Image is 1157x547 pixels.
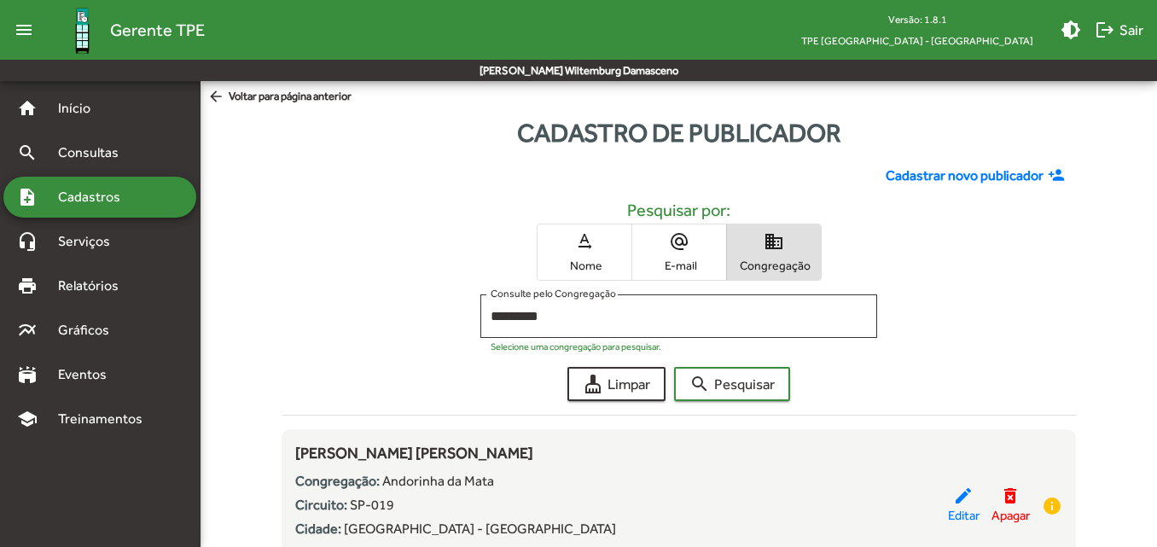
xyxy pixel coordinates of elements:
[727,224,821,280] button: Congregação
[567,367,666,401] button: Limpar
[1042,496,1062,516] mat-icon: info
[1048,166,1069,185] mat-icon: person_add
[201,113,1157,152] div: Cadastro de publicador
[764,231,784,252] mat-icon: domain
[788,9,1047,30] div: Versão: 1.8.1
[583,374,603,394] mat-icon: cleaning_services
[542,258,627,273] span: Nome
[48,98,115,119] span: Início
[1061,20,1081,40] mat-icon: brightness_medium
[207,88,352,107] span: Voltar para página anterior
[17,231,38,252] mat-icon: headset_mic
[1000,486,1020,506] mat-icon: delete_forever
[295,444,533,462] span: [PERSON_NAME] [PERSON_NAME]
[48,231,133,252] span: Serviços
[583,369,650,399] span: Limpar
[295,497,347,513] strong: Circuito:
[1095,20,1115,40] mat-icon: logout
[207,88,229,107] mat-icon: arrow_back
[632,224,726,280] button: E-mail
[788,30,1047,51] span: TPE [GEOGRAPHIC_DATA] - [GEOGRAPHIC_DATA]
[953,486,974,506] mat-icon: edit
[669,231,689,252] mat-icon: alternate_email
[17,98,38,119] mat-icon: home
[48,187,142,207] span: Cadastros
[55,3,110,58] img: Logo
[574,231,595,252] mat-icon: text_rotation_none
[48,276,141,296] span: Relatórios
[491,341,661,352] mat-hint: Selecione uma congregação para pesquisar.
[17,409,38,429] mat-icon: school
[637,258,722,273] span: E-mail
[1095,15,1143,45] span: Sair
[110,16,205,44] span: Gerente TPE
[48,143,141,163] span: Consultas
[689,374,710,394] mat-icon: search
[886,166,1044,186] span: Cadastrar novo publicador
[17,276,38,296] mat-icon: print
[17,187,38,207] mat-icon: note_add
[350,497,394,513] span: SP-019
[538,224,631,280] button: Nome
[41,3,205,58] a: Gerente TPE
[7,13,41,47] mat-icon: menu
[48,364,130,385] span: Eventos
[17,320,38,340] mat-icon: multiline_chart
[731,258,817,273] span: Congregação
[295,200,1061,220] h5: Pesquisar por:
[48,409,163,429] span: Treinamentos
[948,506,980,526] span: Editar
[991,506,1030,526] span: Apagar
[17,364,38,385] mat-icon: stadium
[344,521,616,537] span: [GEOGRAPHIC_DATA] - [GEOGRAPHIC_DATA]
[17,143,38,163] mat-icon: search
[382,473,494,489] span: Andorinha da Mata
[1088,15,1150,45] button: Sair
[689,369,775,399] span: Pesquisar
[295,521,341,537] strong: Cidade:
[295,473,380,489] strong: Congregação:
[674,367,790,401] button: Pesquisar
[48,320,132,340] span: Gráficos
